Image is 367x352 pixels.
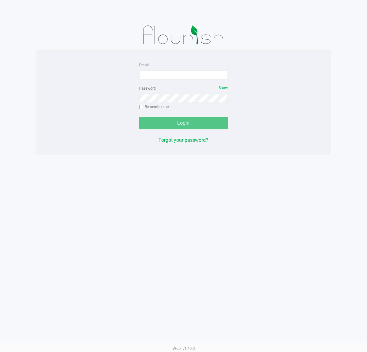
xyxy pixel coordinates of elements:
[139,86,156,91] label: Password
[173,346,195,351] span: Web: v1.40.0
[219,86,228,90] span: Show
[139,105,143,109] input: Remember me
[159,137,208,144] button: Forgot your password?
[139,104,169,110] label: Remember me
[139,62,149,68] label: Email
